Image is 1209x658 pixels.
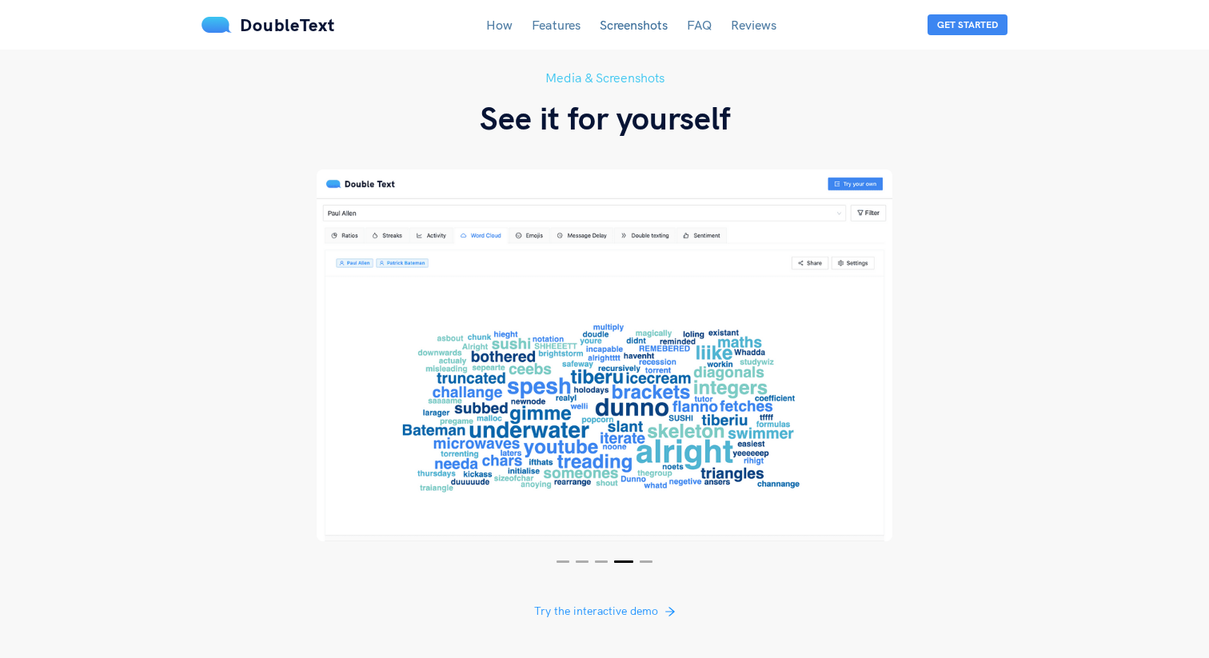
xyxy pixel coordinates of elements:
[201,14,335,36] a: DoubleText
[521,598,688,624] button: Try the interactive demoarrow-right
[240,14,335,36] span: DoubleText
[600,17,668,33] a: Screenshots
[614,560,633,563] button: 4
[521,585,688,624] a: Try the interactive demoarrow-right
[664,606,676,619] span: arrow-right
[640,560,652,563] button: 5
[557,560,569,563] button: 1
[595,560,608,563] button: 3
[928,14,1008,35] button: Get Started
[576,560,589,563] button: 2
[201,17,232,33] img: mS3x8y1f88AAAAABJRU5ErkJggg==
[687,17,712,33] a: FAQ
[545,68,664,88] h5: Media & Screenshots
[534,602,658,620] span: Try the interactive demo
[532,17,581,33] a: Features
[731,17,776,33] a: Reviews
[480,98,730,138] h3: See it for yourself
[486,17,513,33] a: How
